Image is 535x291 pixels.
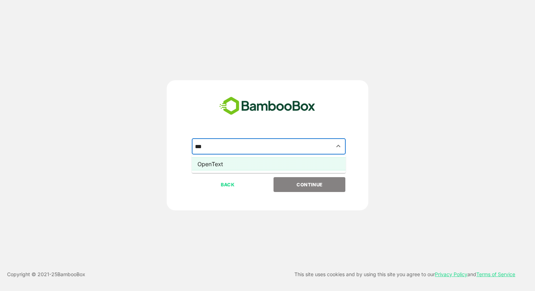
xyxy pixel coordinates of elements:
p: This site uses cookies and by using this site you agree to our and [294,270,515,279]
img: bamboobox [215,94,319,118]
button: CONTINUE [274,177,345,192]
p: BACK [192,181,263,188]
p: Copyright © 2021- 25 BambooBox [7,270,85,279]
li: OpenText [192,158,346,170]
a: Terms of Service [476,271,515,277]
button: BACK [192,177,264,192]
a: Privacy Policy [435,271,467,277]
p: CONTINUE [274,181,345,188]
button: Close [334,141,343,151]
